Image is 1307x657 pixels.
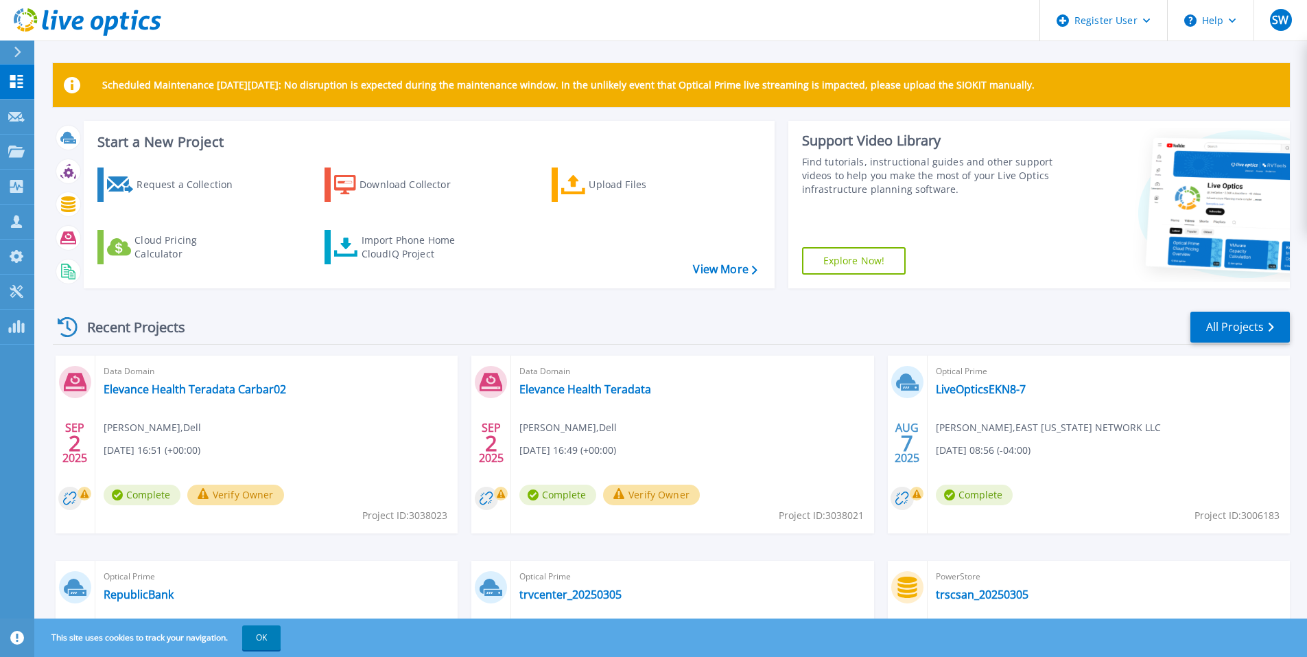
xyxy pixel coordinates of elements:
a: trvcenter_20250305 [519,588,622,601]
a: All Projects [1190,312,1290,343]
div: AUG 2025 [894,418,920,468]
a: Cloud Pricing Calculator [97,230,250,264]
span: [DATE] 08:56 (-04:00) [936,443,1031,458]
a: Download Collector [325,168,478,202]
span: Project ID: 3038023 [362,508,447,523]
a: Upload Files [552,168,705,202]
span: [PERSON_NAME] , Dell [519,420,617,435]
span: 2 [69,437,81,449]
span: Project ID: 3006183 [1194,508,1280,523]
p: Scheduled Maintenance [DATE][DATE]: No disruption is expected during the maintenance window. In t... [102,80,1035,91]
span: PowerStore [936,569,1282,584]
div: Find tutorials, instructional guides and other support videos to help you make the most of your L... [802,155,1058,196]
span: Optical Prime [936,364,1282,379]
span: Project ID: 3038021 [779,508,864,523]
div: Upload Files [589,171,698,198]
button: Verify Owner [603,485,700,505]
span: [DATE] 16:51 (+00:00) [104,443,200,458]
div: Support Video Library [802,132,1058,150]
button: Verify Owner [187,485,284,505]
div: SEP 2025 [478,418,504,468]
a: Elevance Health Teradata [519,382,651,396]
span: Complete [104,485,180,505]
div: Import Phone Home CloudIQ Project [362,233,469,261]
span: Optical Prime [519,569,865,584]
div: SEP 2025 [62,418,88,468]
span: SW [1272,14,1288,25]
a: LiveOpticsEKN8-7 [936,382,1026,396]
span: Optical Prime [104,569,449,584]
span: [DATE] 16:49 (+00:00) [519,443,616,458]
div: Request a Collection [137,171,246,198]
a: View More [693,263,757,276]
button: OK [242,625,281,650]
div: Recent Projects [53,310,204,344]
a: Request a Collection [97,168,250,202]
span: Complete [936,485,1013,505]
span: This site uses cookies to track your navigation. [38,625,281,650]
span: 7 [901,437,913,449]
div: Cloud Pricing Calculator [134,233,244,261]
a: Explore Now! [802,247,906,275]
span: Complete [519,485,596,505]
div: Download Collector [360,171,469,198]
a: trscsan_20250305 [936,588,1028,601]
span: [PERSON_NAME] , EAST [US_STATE] NETWORK LLC [936,420,1161,435]
span: [PERSON_NAME] , Dell [104,420,201,435]
span: 2 [485,437,497,449]
span: Data Domain [104,364,449,379]
span: Data Domain [519,364,865,379]
a: Elevance Health Teradata Carbar02 [104,382,286,396]
h3: Start a New Project [97,135,757,150]
a: RepublicBank [104,588,174,601]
